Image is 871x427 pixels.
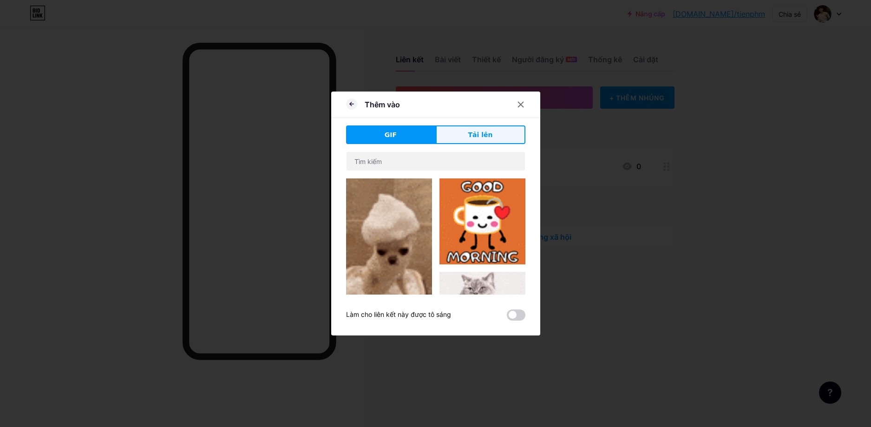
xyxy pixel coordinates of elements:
font: Làm cho liên kết này được tô sáng [346,310,451,318]
button: GIF [346,125,436,144]
button: Tải lên [436,125,525,144]
img: Gihpy [439,272,525,358]
font: Thêm vào [365,100,400,109]
img: Gihpy [439,178,525,264]
input: Tìm kiếm [347,152,525,171]
img: Gihpy [346,178,432,332]
font: GIF [385,131,397,138]
font: Tải lên [468,131,493,138]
